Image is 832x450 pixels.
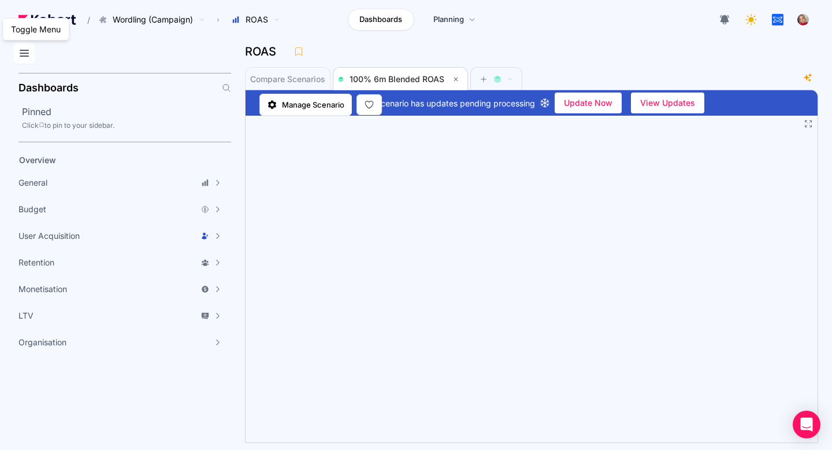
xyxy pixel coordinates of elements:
[359,14,402,25] span: Dashboards
[259,94,352,116] a: Manage Scenario
[18,337,66,348] span: Organisation
[22,105,231,119] h2: Pinned
[245,46,283,57] h3: ROAS
[359,97,535,109] span: This scenario has updates pending processing
[564,94,612,112] span: Update Now
[246,14,268,25] span: ROAS
[78,14,90,26] span: /
[18,257,54,268] span: Retention
[225,10,286,29] button: ROAS
[348,9,414,31] a: Dashboards
[18,230,80,242] span: User Acquisition
[282,99,344,110] span: Manage Scenario
[772,14,783,25] img: logo_tapnation_logo_20240723112628242335.jpg
[804,119,813,128] button: Fullscreen
[250,75,325,83] span: Compare Scenarios
[18,204,46,215] span: Budget
[22,121,231,130] div: Click to pin to your sidebar.
[631,93,704,113] button: View Updates
[640,94,695,112] span: View Updates
[113,14,193,25] span: Wordling (Campaign)
[9,21,63,38] div: Toggle Menu
[793,411,820,438] div: Open Intercom Messenger
[18,14,76,25] img: Kohort logo
[15,152,211,169] a: Overview
[18,283,67,295] span: Monetisation
[433,14,464,25] span: Planning
[421,9,488,31] a: Planning
[18,310,34,322] span: LTV
[214,15,222,24] span: ›
[350,74,444,84] span: 100% 6m Blended ROAS
[92,10,211,29] button: Wordling (Campaign)
[18,83,79,93] h2: Dashboards
[19,155,56,165] span: Overview
[18,177,47,189] span: General
[555,93,622,113] button: Update Now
